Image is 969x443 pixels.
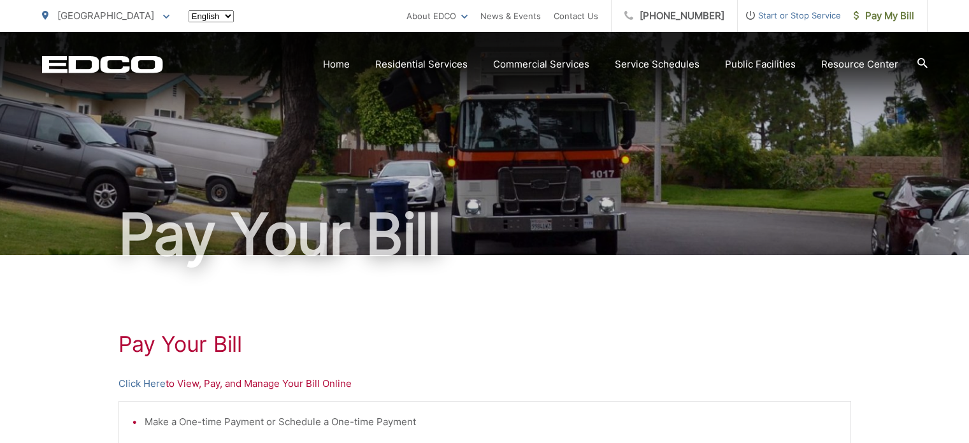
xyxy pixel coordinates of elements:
[189,10,234,22] select: Select a language
[323,57,350,72] a: Home
[118,376,851,391] p: to View, Pay, and Manage Your Bill Online
[493,57,589,72] a: Commercial Services
[821,57,898,72] a: Resource Center
[57,10,154,22] span: [GEOGRAPHIC_DATA]
[554,8,598,24] a: Contact Us
[42,55,163,73] a: EDCD logo. Return to the homepage.
[406,8,468,24] a: About EDCO
[118,331,851,357] h1: Pay Your Bill
[854,8,914,24] span: Pay My Bill
[375,57,468,72] a: Residential Services
[145,414,838,430] li: Make a One-time Payment or Schedule a One-time Payment
[480,8,541,24] a: News & Events
[42,203,928,266] h1: Pay Your Bill
[118,376,166,391] a: Click Here
[615,57,700,72] a: Service Schedules
[725,57,796,72] a: Public Facilities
